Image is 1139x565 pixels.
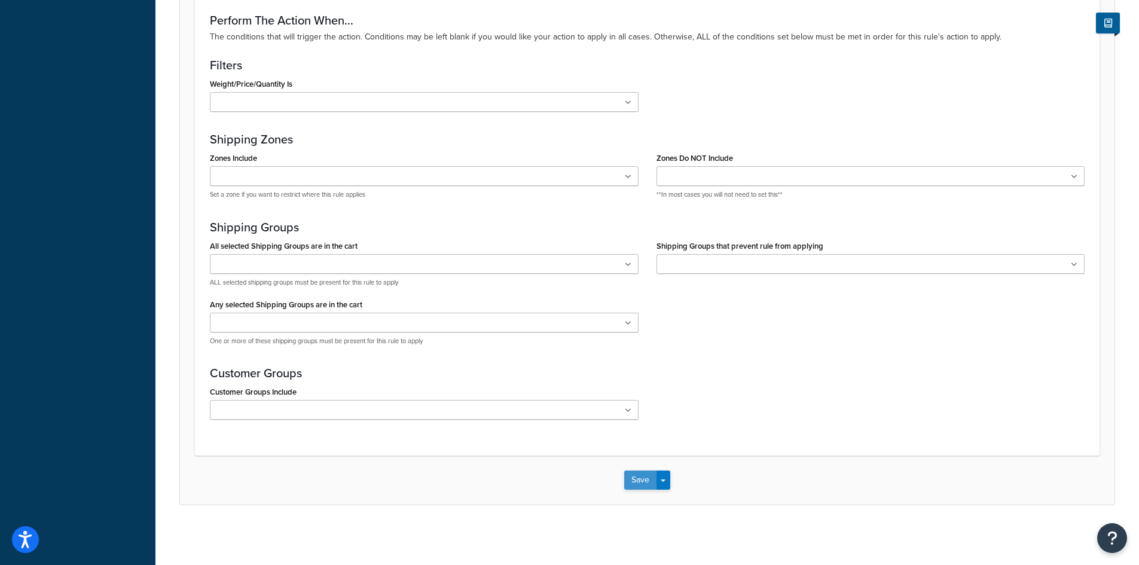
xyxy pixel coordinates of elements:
[210,278,639,287] p: ALL selected shipping groups must be present for this rule to apply
[210,133,1085,146] h3: Shipping Zones
[1097,523,1127,553] button: Open Resource Center
[210,59,1085,72] h3: Filters
[1096,13,1120,33] button: Show Help Docs
[210,242,358,251] label: All selected Shipping Groups are in the cart
[210,300,362,309] label: Any selected Shipping Groups are in the cart
[210,387,297,396] label: Customer Groups Include
[624,471,656,490] button: Save
[210,30,1085,44] p: The conditions that will trigger the action. Conditions may be left blank if you would like your ...
[210,190,639,199] p: Set a zone if you want to restrict where this rule applies
[210,367,1085,380] h3: Customer Groups
[656,190,1085,199] p: **In most cases you will not need to set this**
[210,14,1085,27] h3: Perform The Action When...
[210,337,639,346] p: One or more of these shipping groups must be present for this rule to apply
[656,242,823,251] label: Shipping Groups that prevent rule from applying
[210,80,292,88] label: Weight/Price/Quantity Is
[210,154,257,163] label: Zones Include
[656,154,733,163] label: Zones Do NOT Include
[210,221,1085,234] h3: Shipping Groups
